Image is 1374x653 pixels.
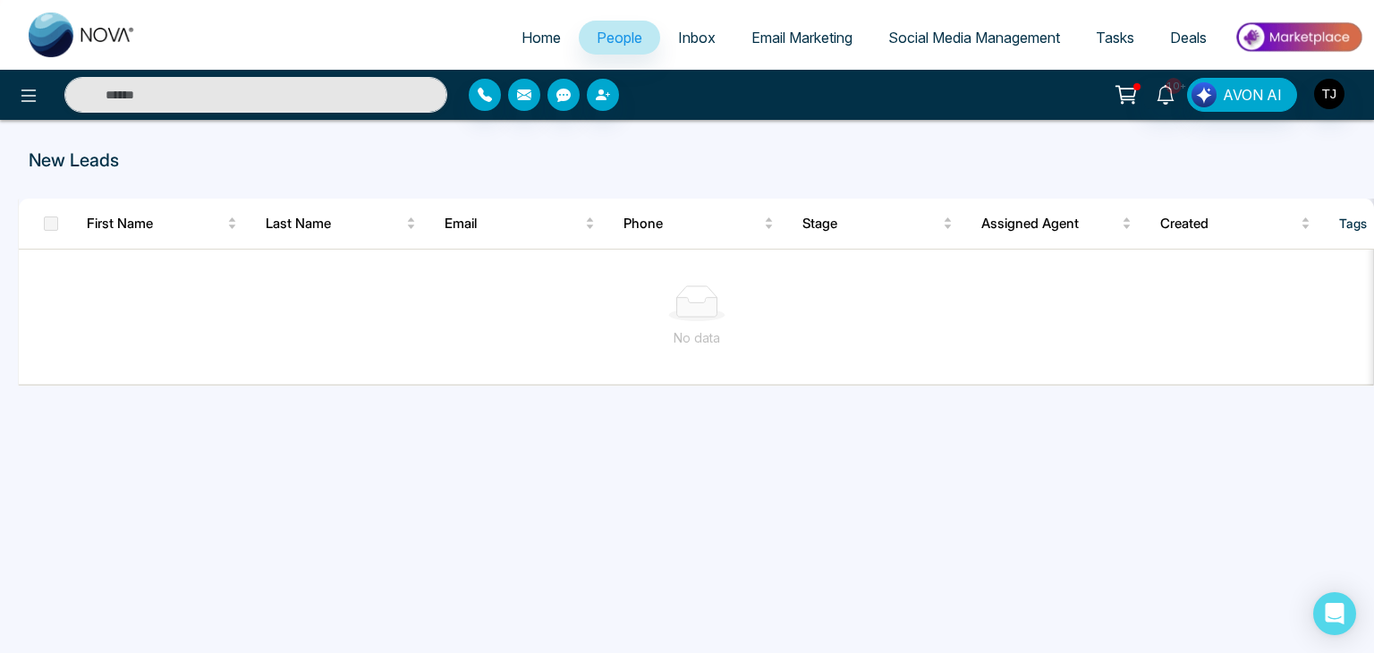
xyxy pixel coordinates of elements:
span: 10+ [1166,78,1182,94]
span: Email Marketing [751,29,852,47]
th: Email [430,199,609,249]
img: Market-place.gif [1234,17,1363,57]
div: No data [33,328,1361,348]
p: New Leads [29,147,899,174]
th: Created [1146,199,1325,249]
th: Last Name [251,199,430,249]
span: AVON AI [1223,84,1282,106]
span: Home [522,29,561,47]
a: 10+ [1144,78,1187,109]
span: People [597,29,642,47]
img: User Avatar [1314,79,1344,109]
span: Phone [623,213,760,234]
img: Lead Flow [1192,82,1217,107]
a: Deals [1152,21,1225,55]
a: People [579,21,660,55]
a: Tasks [1078,21,1152,55]
th: Assigned Agent [967,199,1146,249]
span: Deals [1170,29,1207,47]
div: Open Intercom Messenger [1313,592,1356,635]
button: AVON AI [1187,78,1297,112]
span: Stage [802,213,939,234]
span: Assigned Agent [981,213,1118,234]
span: First Name [87,213,224,234]
span: Email [445,213,581,234]
a: Email Marketing [734,21,870,55]
a: Social Media Management [870,21,1078,55]
th: Phone [609,199,788,249]
span: Inbox [678,29,716,47]
span: Last Name [266,213,403,234]
span: Social Media Management [888,29,1060,47]
a: Home [504,21,579,55]
img: Nova CRM Logo [29,13,136,57]
span: Tasks [1096,29,1134,47]
th: First Name [72,199,251,249]
span: Created [1160,213,1297,234]
th: Stage [788,199,967,249]
a: Inbox [660,21,734,55]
